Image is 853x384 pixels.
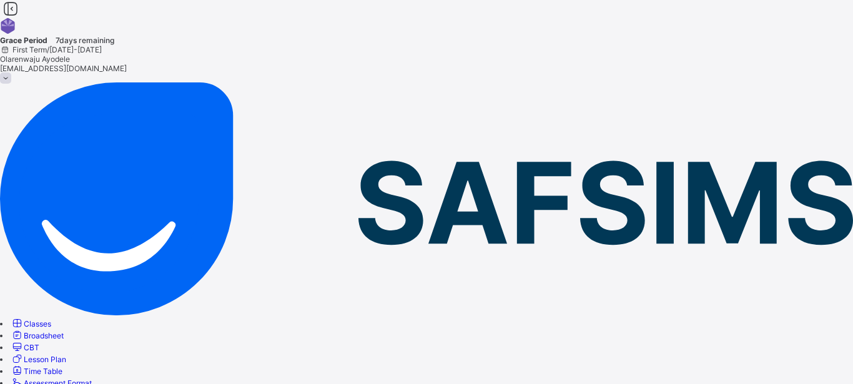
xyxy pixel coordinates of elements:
[11,367,62,376] a: Time Table
[24,355,66,364] span: Lesson Plan
[11,343,39,352] a: CBT
[24,343,39,352] span: CBT
[11,355,66,364] a: Lesson Plan
[24,319,51,328] span: Classes
[11,331,64,340] a: Broadsheet
[11,319,51,328] a: Classes
[24,367,62,376] span: Time Table
[24,331,64,340] span: Broadsheet
[56,36,114,45] span: 7 days remaining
